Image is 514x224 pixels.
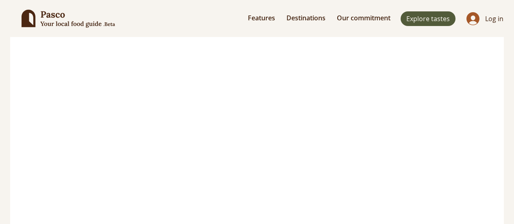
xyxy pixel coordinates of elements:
nav: Site [161,9,395,26]
a: Explore tastes [401,11,455,26]
a: Features [244,9,279,26]
span: Our commitment [337,13,390,22]
span: Destinations [286,13,325,22]
span: Features [248,13,275,22]
a: Destinations [282,9,330,26]
span: Log in [482,15,506,23]
a: Our commitment [333,9,395,26]
span: Explore tastes [406,15,450,23]
button: Log in [461,10,509,28]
